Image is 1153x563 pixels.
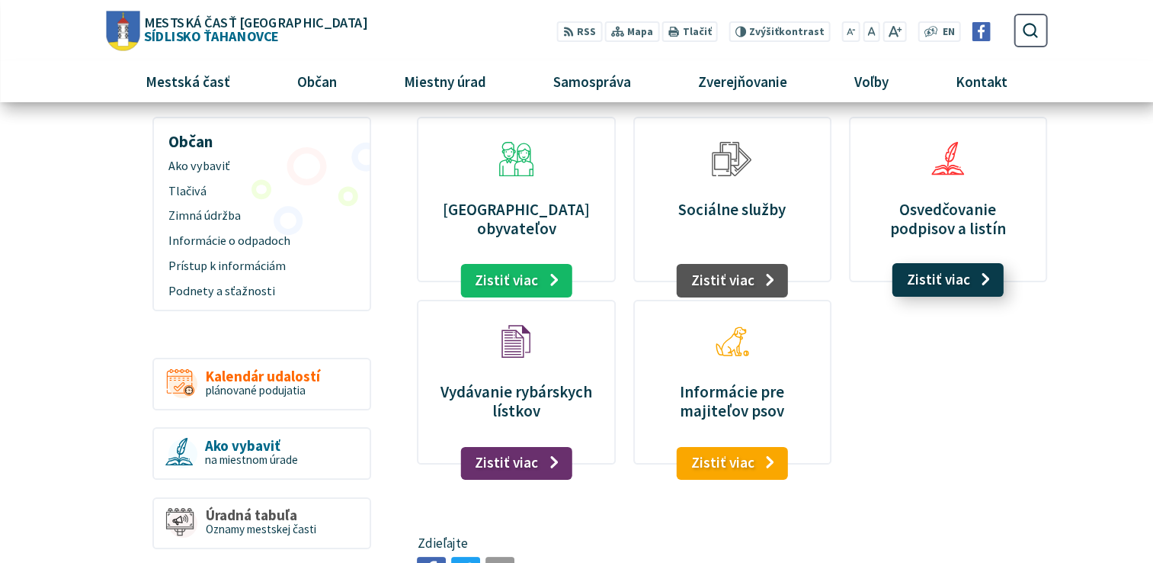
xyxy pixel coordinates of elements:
span: Ako vybaviť [205,438,298,454]
span: Kontakt [950,61,1014,102]
p: Vydávanie rybárskych lístkov [436,382,597,420]
span: Samospráva [547,61,636,102]
button: Nastaviť pôvodnú veľkosť písma [863,21,879,42]
a: Zistiť viac [460,264,572,298]
a: Občan [269,61,364,102]
p: Informácie pre majiteľov psov [652,382,812,420]
img: Prejsť na domovskú stránku [106,11,139,50]
a: Mestská časť [117,61,258,102]
a: Zistiť viac [676,446,788,480]
p: Zdieľajte [417,534,1046,554]
a: Ako vybaviť [159,153,364,179]
a: Úradná tabuľa Oznamy mestskej časti [152,497,371,550]
span: Sídlisko Ťahanovce [139,15,367,43]
a: Podnety a sťažnosti [159,279,364,304]
h3: Občan [159,121,364,153]
a: Mapa [605,21,659,42]
span: Občan [291,61,342,102]
a: EN [938,24,959,40]
p: [GEOGRAPHIC_DATA] obyvateľov [436,200,597,238]
span: Podnety a sťažnosti [168,279,355,304]
a: Zverejňovanie [671,61,815,102]
button: Zmenšiť veľkosť písma [842,21,860,42]
button: Tlačiť [662,21,717,42]
span: Mestská časť [139,61,235,102]
span: Voľby [849,61,895,102]
span: na miestnom úrade [205,452,298,467]
span: RSS [577,24,596,40]
a: Kalendár udalostí plánované podujatia [152,358,371,410]
a: Kontakt [928,61,1036,102]
span: Oznamy mestskej časti [206,522,316,536]
a: Samospráva [526,61,659,102]
span: Informácie o odpadoch [168,229,355,254]
button: Zväčšiť veľkosť písma [882,21,906,42]
span: Tlačiť [682,26,711,38]
a: Voľby [827,61,917,102]
span: Mestská časť [GEOGRAPHIC_DATA] [144,15,367,29]
a: Zistiť viac [676,264,788,298]
a: Miestny úrad [376,61,514,102]
button: Zvýšiťkontrast [729,21,830,42]
a: Prístup k informáciám [159,254,364,279]
span: EN [942,24,954,40]
span: Zimná údržba [168,204,355,229]
span: Zverejňovanie [693,61,793,102]
a: RSS [557,21,602,42]
span: plánované podujatia [206,383,306,397]
a: Zistiť viac [460,446,572,480]
a: Zistiť viac [892,263,1004,297]
p: Sociálne služby [652,200,812,219]
a: Tlačivá [159,179,364,204]
a: Informácie o odpadoch [159,229,364,254]
img: Prejsť na Facebook stránku [972,22,991,41]
a: Logo Sídlisko Ťahanovce, prejsť na domovskú stránku. [106,11,367,50]
span: Zvýšiť [749,25,779,38]
span: kontrast [749,26,825,38]
span: Prístup k informáciám [168,254,355,279]
a: Zimná údržba [159,204,364,229]
span: Mapa [627,24,653,40]
span: Kalendár udalostí [206,368,320,384]
span: Ako vybaviť [168,153,355,179]
span: Miestny úrad [398,61,492,102]
a: Ako vybaviť na miestnom úrade [152,427,371,480]
p: Osvedčovanie podpisov a listín [867,200,1028,238]
span: Tlačivá [168,179,355,204]
span: Úradná tabuľa [206,507,316,523]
